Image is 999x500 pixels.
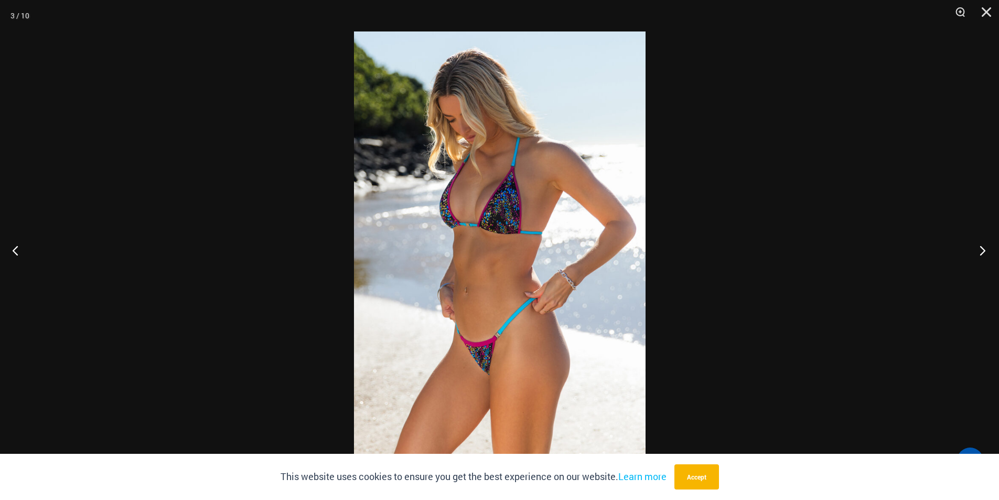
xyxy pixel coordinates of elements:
[618,470,667,483] a: Learn more
[281,469,667,485] p: This website uses cookies to ensure you get the best experience on our website.
[674,464,719,490] button: Accept
[10,8,29,24] div: 3 / 10
[960,224,999,276] button: Next
[354,31,646,469] img: Rio Nights Glitter Spot 309 Tri Top 469 Thong 03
